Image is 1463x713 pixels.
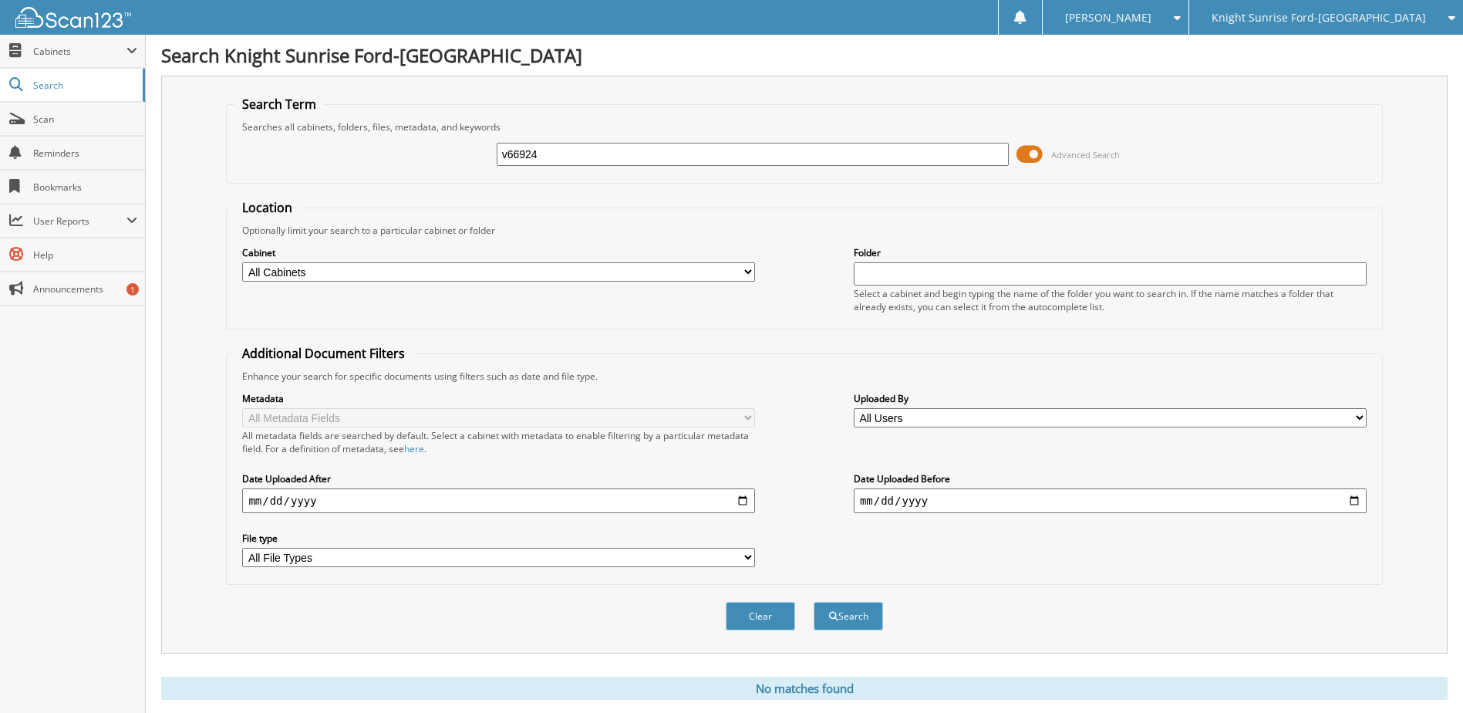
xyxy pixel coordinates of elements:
span: User Reports [33,215,126,228]
legend: Location [234,199,300,216]
label: Uploaded By [854,392,1367,405]
div: 1 [126,283,139,296]
span: Announcements [33,282,137,296]
div: No matches found [161,677,1448,700]
label: Folder [854,246,1367,259]
span: Advanced Search [1051,149,1120,161]
img: scan123-logo-white.svg [15,7,131,28]
label: Metadata [242,392,755,405]
span: Scan [33,113,137,126]
a: here [404,442,424,455]
input: start [242,488,755,513]
div: All metadata fields are searched by default. Select a cabinet with metadata to enable filtering b... [242,429,755,455]
legend: Additional Document Filters [234,345,413,362]
div: Select a cabinet and begin typing the name of the folder you want to search in. If the name match... [854,287,1367,313]
div: Enhance your search for specific documents using filters such as date and file type. [234,370,1374,383]
button: Search [814,602,883,630]
label: Date Uploaded Before [854,472,1367,485]
span: [PERSON_NAME] [1065,13,1151,22]
label: Cabinet [242,246,755,259]
button: Clear [726,602,795,630]
span: Cabinets [33,45,126,58]
legend: Search Term [234,96,324,113]
label: Date Uploaded After [242,472,755,485]
span: Knight Sunrise Ford-[GEOGRAPHIC_DATA] [1212,13,1426,22]
span: Reminders [33,147,137,160]
input: end [854,488,1367,513]
div: Optionally limit your search to a particular cabinet or folder [234,224,1374,237]
span: Help [33,248,137,262]
h1: Search Knight Sunrise Ford-[GEOGRAPHIC_DATA] [161,42,1448,68]
span: Search [33,79,135,92]
span: Bookmarks [33,181,137,194]
div: Searches all cabinets, folders, files, metadata, and keywords [234,120,1374,133]
label: File type [242,532,755,545]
